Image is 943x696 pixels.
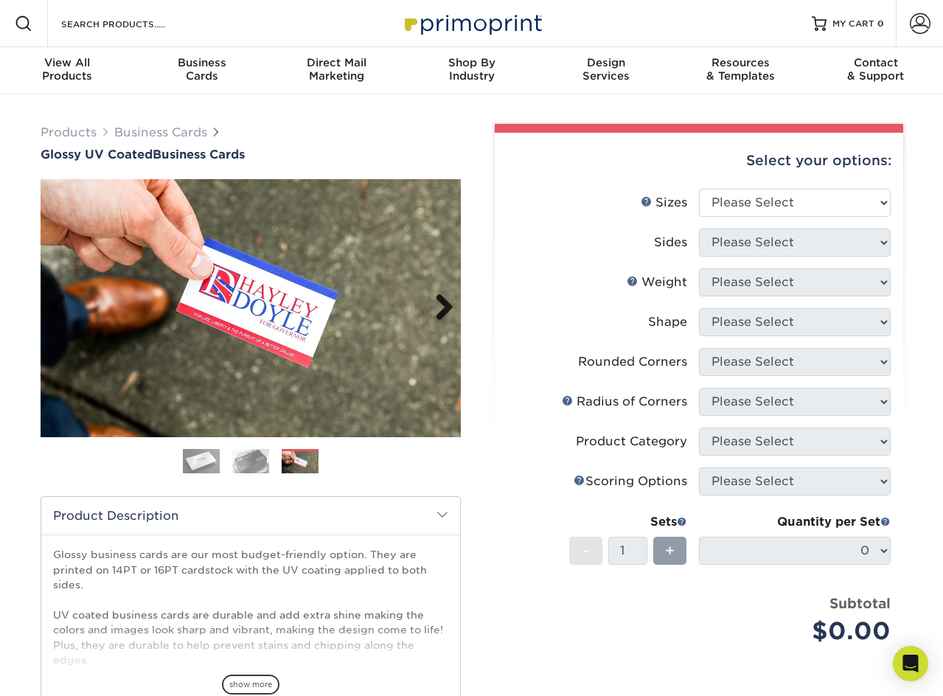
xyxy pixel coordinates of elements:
div: Scoring Options [574,473,687,490]
span: Business [135,56,270,69]
div: Select your options: [507,133,891,189]
a: BusinessCards [135,47,270,94]
span: Contact [808,56,943,69]
img: Business Cards 01 [183,443,220,480]
div: Product Category [576,433,687,450]
span: Shop By [404,56,539,69]
div: Industry [404,56,539,83]
img: Business Cards 03 [282,451,319,474]
div: Sides [654,234,687,251]
span: Direct Mail [269,56,404,69]
div: & Templates [674,56,809,83]
a: Products [41,125,97,139]
span: MY CART [832,18,874,30]
img: Glossy UV Coated 03 [41,179,461,437]
span: + [665,540,675,562]
div: Marketing [269,56,404,83]
div: Sizes [641,194,687,212]
div: Sets [569,513,687,531]
div: Services [539,56,674,83]
span: show more [222,675,279,695]
a: Resources& Templates [674,47,809,94]
div: Rounded Corners [578,353,687,371]
a: DesignServices [539,47,674,94]
div: Open Intercom Messenger [893,646,928,681]
a: Shop ByIndustry [404,47,539,94]
span: - [582,540,589,562]
span: 0 [877,18,884,29]
a: Contact& Support [808,47,943,94]
a: Glossy UV CoatedBusiness Cards [41,147,461,161]
div: $0.00 [710,613,891,649]
h1: Business Cards [41,147,461,161]
input: SEARCH PRODUCTS..... [60,15,203,32]
a: Business Cards [114,125,207,139]
img: Primoprint [398,7,546,39]
h2: Product Description [41,497,460,535]
div: Quantity per Set [699,513,891,531]
div: Weight [627,274,687,291]
span: Resources [674,56,809,69]
div: Shape [648,313,687,331]
span: Design [539,56,674,69]
div: Radius of Corners [562,393,687,411]
div: Cards [135,56,270,83]
a: Direct MailMarketing [269,47,404,94]
strong: Subtotal [829,595,891,611]
span: Glossy UV Coated [41,147,153,161]
img: Business Cards 02 [232,448,269,474]
div: & Support [808,56,943,83]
